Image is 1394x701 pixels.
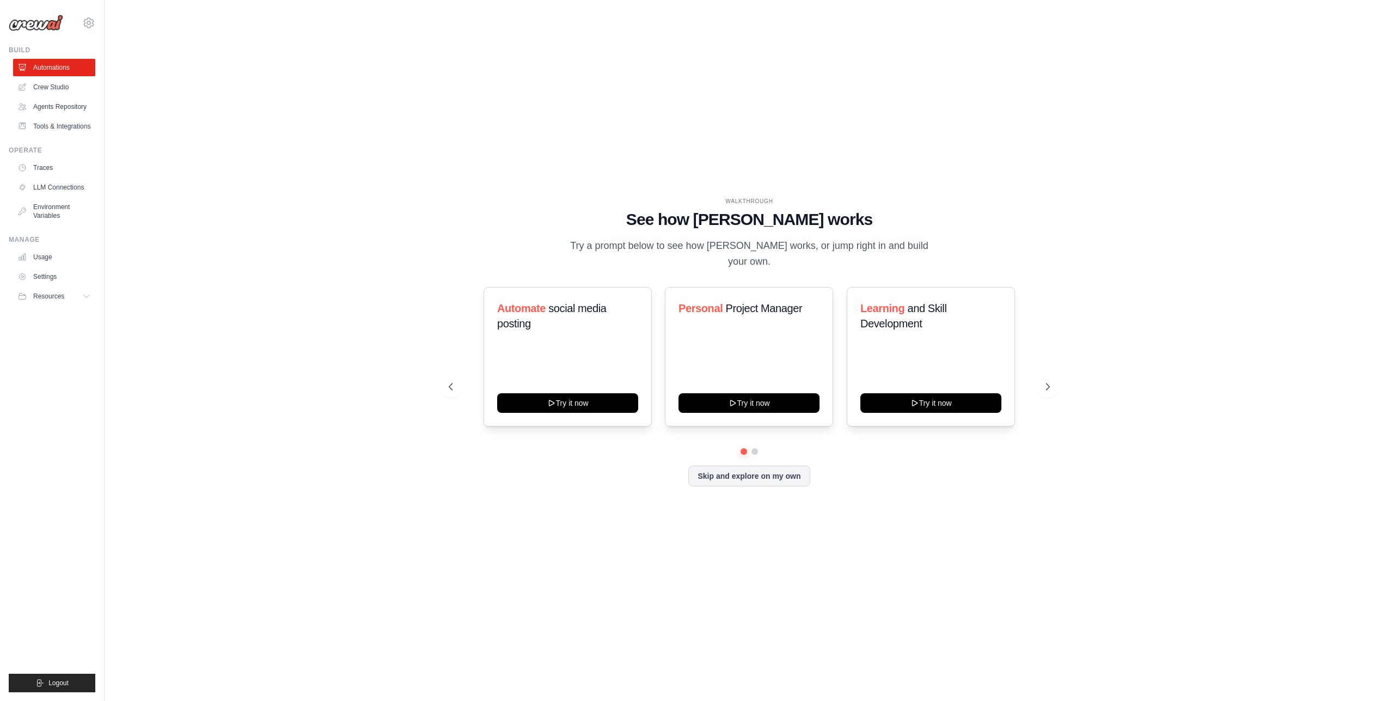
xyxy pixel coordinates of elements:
[678,393,820,413] button: Try it now
[688,466,810,486] button: Skip and explore on my own
[726,302,803,314] span: Project Manager
[13,118,95,135] a: Tools & Integrations
[566,238,932,270] p: Try a prompt below to see how [PERSON_NAME] works, or jump right in and build your own.
[13,288,95,305] button: Resources
[497,302,546,314] span: Automate
[13,159,95,176] a: Traces
[13,59,95,76] a: Automations
[860,302,946,330] span: and Skill Development
[9,674,95,692] button: Logout
[48,679,69,687] span: Logout
[33,292,64,301] span: Resources
[678,302,723,314] span: Personal
[13,198,95,224] a: Environment Variables
[497,393,638,413] button: Try it now
[497,302,607,330] span: social media posting
[9,46,95,54] div: Build
[13,248,95,266] a: Usage
[860,393,1001,413] button: Try it now
[9,235,95,244] div: Manage
[449,197,1050,205] div: WALKTHROUGH
[9,146,95,155] div: Operate
[13,179,95,196] a: LLM Connections
[860,302,904,314] span: Learning
[9,15,63,31] img: Logo
[449,210,1050,229] h1: See how [PERSON_NAME] works
[13,78,95,96] a: Crew Studio
[13,98,95,115] a: Agents Repository
[13,268,95,285] a: Settings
